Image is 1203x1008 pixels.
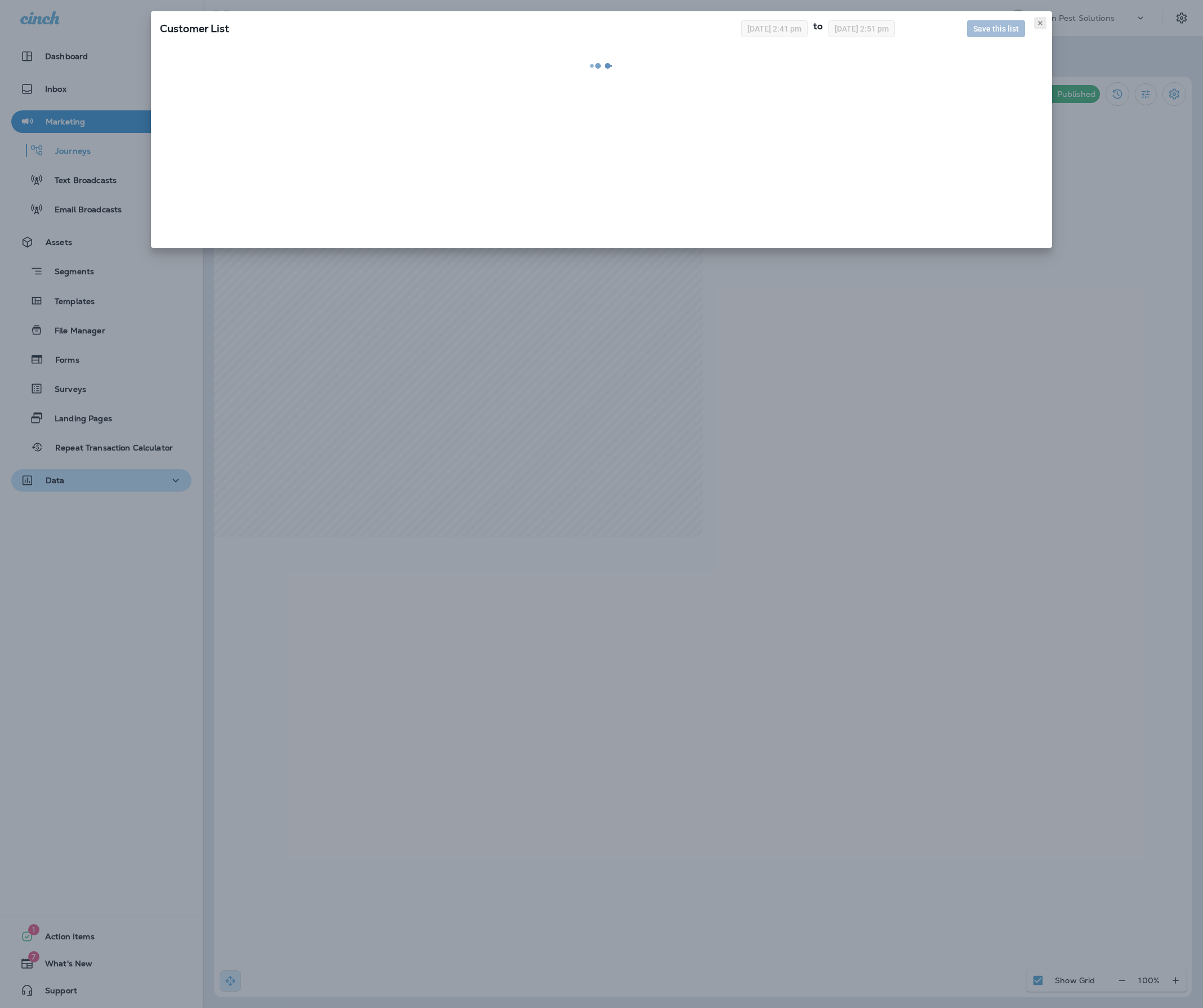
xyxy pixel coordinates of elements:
[747,25,801,33] span: [DATE] 2:41 pm
[973,25,1019,33] span: Save this list
[828,20,895,37] button: [DATE] 2:51 pm
[160,22,229,35] span: SQL
[741,20,808,37] button: [DATE] 2:41 pm
[967,20,1025,37] button: Save this list
[808,20,828,37] div: to
[835,25,889,33] span: [DATE] 2:51 pm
